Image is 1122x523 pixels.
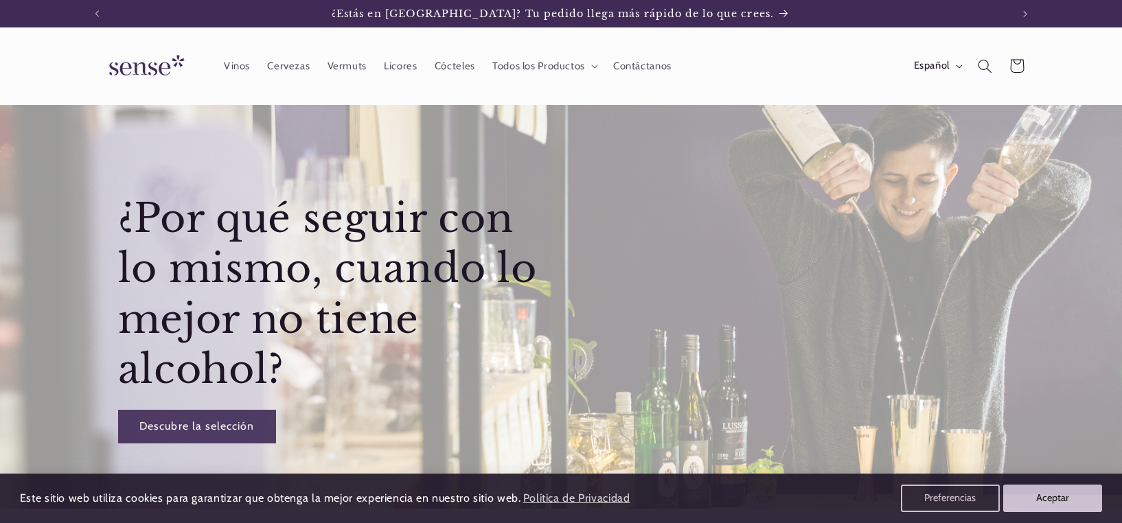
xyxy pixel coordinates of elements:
span: Cervezas [267,60,310,73]
a: Vermuts [319,51,376,81]
img: Sense [93,47,196,86]
span: Contáctanos [613,60,672,73]
span: Cócteles [435,60,475,73]
a: Vinos [215,51,258,81]
span: Licores [384,60,417,73]
span: ¿Estás en [GEOGRAPHIC_DATA]? Tu pedido llega más rápido de lo que crees. [332,8,774,20]
a: Política de Privacidad (opens in a new tab) [520,487,632,511]
span: Vermuts [328,60,367,73]
a: Licores [376,51,426,81]
span: Todos los Productos [492,60,585,73]
a: Cócteles [426,51,483,81]
summary: Búsqueda [969,50,1000,82]
a: Sense [87,41,201,91]
span: Español [914,58,950,73]
a: Contáctanos [604,51,680,81]
button: Preferencias [901,485,1000,512]
span: Este sitio web utiliza cookies para garantizar que obtenga la mejor experiencia en nuestro sitio ... [20,491,521,504]
a: Cervezas [259,51,319,81]
h2: ¿Por qué seguir con lo mismo, cuando lo mejor no tiene alcohol? [117,194,558,395]
a: Descubre la selección [117,410,275,443]
summary: Todos los Productos [483,51,604,81]
button: Aceptar [1003,485,1102,512]
button: Español [905,52,969,80]
span: Vinos [224,60,250,73]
